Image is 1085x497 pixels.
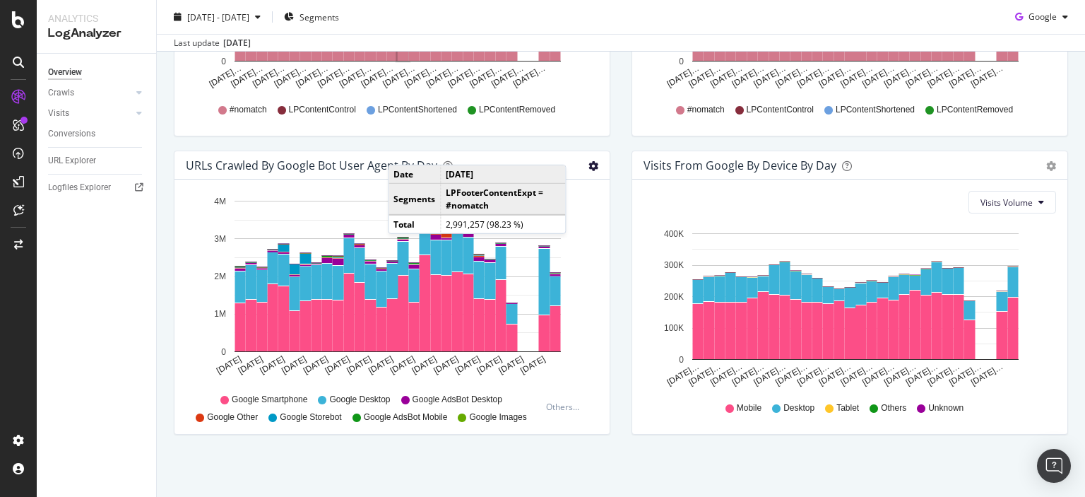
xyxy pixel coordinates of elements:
[747,104,814,116] span: LPContentControl
[215,354,243,376] text: [DATE]
[664,229,684,239] text: 400K
[187,11,249,23] span: [DATE] - [DATE]
[378,104,457,116] span: LPContentShortened
[441,184,566,215] td: LPFooterContentExpt = #nomatch
[546,401,586,413] div: Others...
[302,354,330,376] text: [DATE]
[441,165,566,184] td: [DATE]
[207,411,258,423] span: Google Other
[413,394,502,406] span: Google AdsBot Desktop
[48,65,146,80] a: Overview
[1009,6,1074,28] button: Google
[469,411,526,423] span: Google Images
[441,215,566,233] td: 2,991,257 (98.23 %)
[479,104,555,116] span: LPContentRemoved
[48,180,111,195] div: Logfiles Explorer
[664,323,684,333] text: 100K
[48,153,146,168] a: URL Explorer
[48,106,132,121] a: Visits
[329,394,390,406] span: Google Desktop
[232,394,307,406] span: Google Smartphone
[230,104,267,116] span: #nomatch
[364,411,448,423] span: Google AdsBot Mobile
[324,354,352,376] text: [DATE]
[48,25,145,42] div: LogAnalyzer
[518,354,547,376] text: [DATE]
[280,354,308,376] text: [DATE]
[432,354,460,376] text: [DATE]
[664,292,684,302] text: 200K
[389,184,441,215] td: Segments
[221,347,226,357] text: 0
[48,86,132,100] a: Crawls
[497,354,526,376] text: [DATE]
[221,57,226,66] text: 0
[679,57,684,66] text: 0
[237,354,265,376] text: [DATE]
[928,402,964,414] span: Unknown
[48,153,96,168] div: URL Explorer
[968,191,1056,214] button: Visits Volume
[783,402,814,414] span: Desktop
[836,104,915,116] span: LPContentShortened
[214,197,226,206] text: 4M
[214,271,226,281] text: 2M
[737,402,761,414] span: Mobile
[937,104,1013,116] span: LPContentRemoved
[48,127,95,141] div: Conversions
[980,197,1033,209] span: Visits Volume
[345,354,373,376] text: [DATE]
[48,106,69,121] div: Visits
[664,260,684,270] text: 300K
[48,180,146,195] a: Logfiles Explorer
[186,191,593,387] svg: A chart.
[48,86,74,100] div: Crawls
[679,355,684,365] text: 0
[687,104,725,116] span: #nomatch
[588,161,598,171] div: gear
[881,402,906,414] span: Others
[836,402,859,414] span: Tablet
[259,354,287,376] text: [DATE]
[453,354,482,376] text: [DATE]
[48,11,145,25] div: Analytics
[644,158,836,173] div: Visits From Google By Device By Day
[223,37,251,49] div: [DATE]
[174,37,251,49] div: Last update
[186,158,437,173] div: URLs Crawled by Google bot User Agent By Day
[1028,11,1057,23] span: Google
[168,6,266,28] button: [DATE] - [DATE]
[48,65,82,80] div: Overview
[1046,161,1056,171] div: gear
[214,310,226,320] text: 1M
[367,354,395,376] text: [DATE]
[389,354,417,376] text: [DATE]
[389,165,441,184] td: Date
[410,354,439,376] text: [DATE]
[644,225,1051,389] svg: A chart.
[1037,449,1071,483] div: Open Intercom Messenger
[289,104,356,116] span: LPContentControl
[48,127,146,141] a: Conversions
[300,11,339,23] span: Segments
[475,354,504,376] text: [DATE]
[278,6,345,28] button: Segments
[389,215,441,233] td: Total
[214,234,226,244] text: 3M
[280,411,341,423] span: Google Storebot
